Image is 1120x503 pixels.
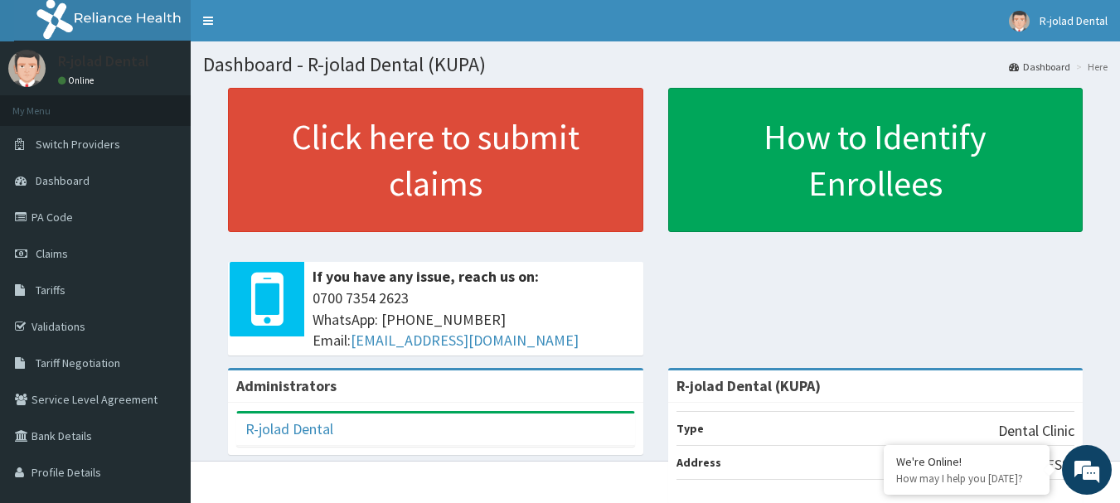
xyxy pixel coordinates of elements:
[668,88,1084,232] a: How to Identify Enrollees
[8,50,46,87] img: User Image
[676,455,721,470] b: Address
[58,75,98,86] a: Online
[58,54,149,69] p: R-jolad Dental
[896,472,1037,486] p: How may I help you today?
[36,173,90,188] span: Dashboard
[1009,11,1030,31] img: User Image
[351,331,579,350] a: [EMAIL_ADDRESS][DOMAIN_NAME]
[676,376,821,395] strong: R-jolad Dental (KUPA)
[36,283,65,297] span: Tariffs
[676,421,704,436] b: Type
[313,267,539,286] b: If you have any issue, reach us on:
[203,54,1108,75] h1: Dashboard - R-jolad Dental (KUPA)
[896,454,1037,469] div: We're Online!
[1072,60,1108,74] li: Here
[1040,13,1108,28] span: R-jolad Dental
[236,376,337,395] b: Administrators
[228,88,643,232] a: Click here to submit claims
[998,420,1074,442] p: Dental Clinic
[36,137,120,152] span: Switch Providers
[1009,60,1070,74] a: Dashboard
[313,288,635,351] span: 0700 7354 2623 WhatsApp: [PHONE_NUMBER] Email:
[36,355,120,370] span: Tariff Negotiation
[245,419,333,438] a: R-jolad Dental
[36,246,68,261] span: Claims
